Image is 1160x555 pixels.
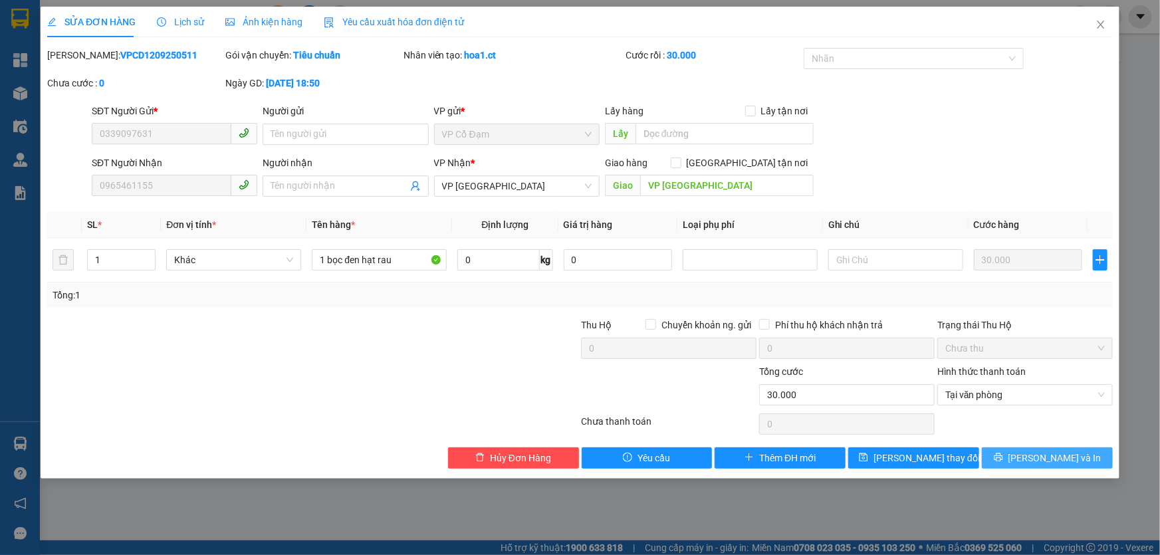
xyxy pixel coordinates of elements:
div: Người nhận [263,156,428,170]
b: hoa1.ct [465,50,497,60]
span: [GEOGRAPHIC_DATA] tận nơi [681,156,814,170]
span: Giá trị hàng [564,219,613,230]
label: Hình thức thanh toán [937,366,1026,377]
b: 30.000 [667,50,696,60]
button: exclamation-circleYêu cầu [582,447,713,469]
span: VP Nhận [434,158,471,168]
span: Chưa thu [945,338,1105,358]
button: save[PERSON_NAME] thay đổi [848,447,979,469]
span: delete [475,453,485,463]
span: Ảnh kiện hàng [225,17,302,27]
span: Thêm ĐH mới [759,451,816,465]
div: Người gửi [263,104,428,118]
input: Dọc đường [636,123,814,144]
button: plusThêm ĐH mới [715,447,846,469]
span: Lấy hàng [605,106,643,116]
span: Khác [174,250,293,270]
span: clock-circle [157,17,166,27]
input: Dọc đường [640,175,814,196]
div: Chưa thanh toán [580,414,758,437]
span: Hủy Đơn Hàng [490,451,551,465]
div: Gói vận chuyển: [225,48,401,62]
b: Tiêu chuẩn [293,50,340,60]
div: Tổng: 1 [53,288,448,302]
span: phone [239,179,249,190]
div: Cước rồi : [626,48,801,62]
span: [PERSON_NAME] thay đổi [873,451,980,465]
div: VP gửi [434,104,600,118]
input: VD: Bàn, Ghế [312,249,447,271]
span: Lịch sử [157,17,204,27]
span: Chuyển khoản ng. gửi [656,318,756,332]
b: VPCD1209250511 [120,50,197,60]
span: Tên hàng [312,219,355,230]
div: SĐT Người Gửi [92,104,257,118]
div: Ngày GD: [225,76,401,90]
b: GỬI : VP Cổ Đạm [17,96,155,118]
button: delete [53,249,74,271]
span: Giao hàng [605,158,647,168]
span: Lấy [605,123,636,144]
span: phone [239,128,249,138]
li: Cổ Đạm, xã [GEOGRAPHIC_DATA], [GEOGRAPHIC_DATA] [124,33,556,49]
span: edit [47,17,57,27]
span: SỬA ĐƠN HÀNG [47,17,136,27]
div: SĐT Người Nhận [92,156,257,170]
li: Hotline: 1900252555 [124,49,556,66]
span: save [859,453,868,463]
img: icon [324,17,334,28]
b: [DATE] 18:50 [266,78,320,88]
span: VP Cổ Đạm [442,124,592,144]
div: Trạng thái Thu Hộ [937,318,1113,332]
span: Yêu cầu xuất hóa đơn điện tử [324,17,464,27]
span: Cước hàng [974,219,1020,230]
img: logo.jpg [17,17,83,83]
span: Tại văn phòng [945,385,1105,405]
span: VP Mỹ Đình [442,176,592,196]
span: picture [225,17,235,27]
div: Nhân viên tạo: [404,48,624,62]
b: 0 [99,78,104,88]
th: Ghi chú [823,212,969,238]
span: Phí thu hộ khách nhận trả [770,318,888,332]
button: Close [1082,7,1119,44]
span: plus [1094,255,1107,265]
span: exclamation-circle [623,453,632,463]
span: kg [540,249,553,271]
span: Thu Hộ [581,320,612,330]
input: Ghi Chú [828,249,963,271]
span: Lấy tận nơi [756,104,814,118]
span: plus [745,453,754,463]
span: Định lượng [481,219,528,230]
div: [PERSON_NAME]: [47,48,223,62]
span: printer [994,453,1003,463]
span: [PERSON_NAME] và In [1008,451,1102,465]
span: SL [87,219,98,230]
button: plus [1093,249,1107,271]
button: printer[PERSON_NAME] và In [982,447,1113,469]
span: user-add [410,181,421,191]
span: Tổng cước [759,366,803,377]
button: deleteHủy Đơn Hàng [448,447,579,469]
th: Loại phụ phí [677,212,823,238]
div: Chưa cước : [47,76,223,90]
span: Giao [605,175,640,196]
span: Đơn vị tính [166,219,216,230]
span: close [1096,19,1106,30]
input: 0 [974,249,1082,271]
span: Yêu cầu [638,451,670,465]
